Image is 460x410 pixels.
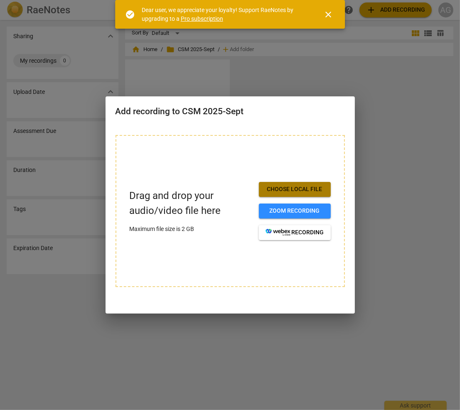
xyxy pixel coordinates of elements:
button: Choose local file [259,182,331,197]
h2: Add recording to CSM 2025-Sept [116,106,345,117]
span: check_circle [125,10,135,20]
p: Maximum file size is 2 GB [130,225,252,233]
span: close [323,10,333,20]
p: Drag and drop your audio/video file here [130,189,252,218]
button: Zoom recording [259,204,331,219]
span: Zoom recording [266,207,324,215]
span: recording [266,228,324,237]
button: Close [318,5,338,25]
a: Pro subscription [181,15,223,22]
button: recording [259,225,331,240]
div: Dear user, we appreciate your loyalty! Support RaeNotes by upgrading to a [142,6,309,23]
span: Choose local file [266,185,324,194]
